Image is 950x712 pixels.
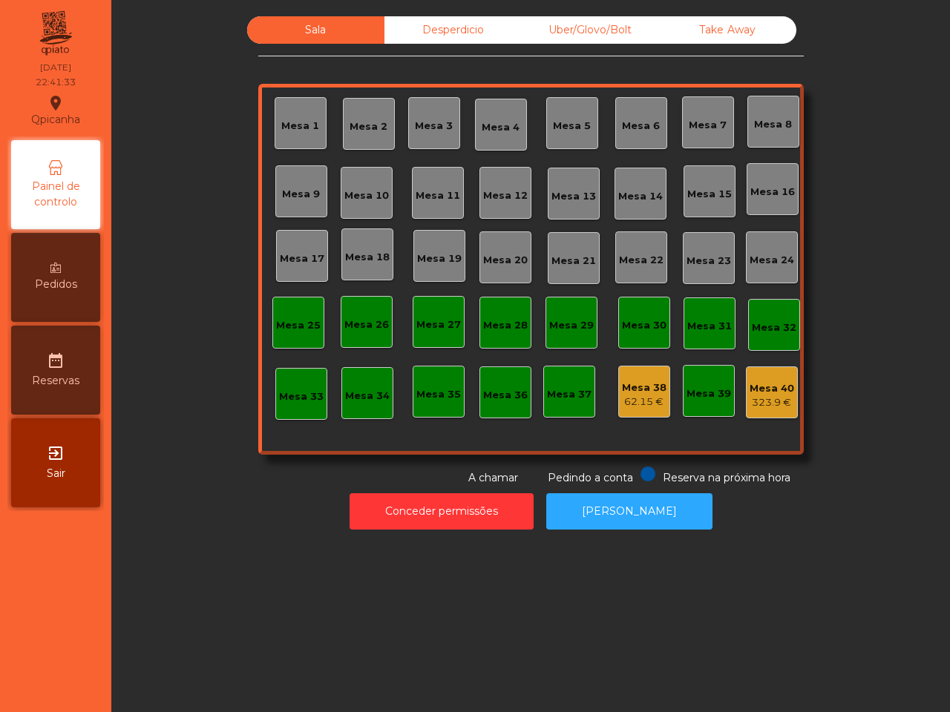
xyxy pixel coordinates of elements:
[282,187,320,202] div: Mesa 9
[619,253,664,268] div: Mesa 22
[483,318,528,333] div: Mesa 28
[345,250,390,265] div: Mesa 18
[549,318,594,333] div: Mesa 29
[622,395,666,409] div: 62.15 €
[415,119,453,133] div: Mesa 3
[483,188,528,203] div: Mesa 12
[687,187,732,202] div: Mesa 15
[622,318,666,333] div: Mesa 30
[548,471,633,484] span: Pedindo a conta
[687,386,731,401] div: Mesa 39
[622,380,666,395] div: Mesa 38
[37,7,73,59] img: qpiato
[663,471,790,484] span: Reserva na próxima hora
[754,117,792,132] div: Mesa 8
[31,92,80,129] div: Qpicanha
[36,76,76,89] div: 22:41:33
[483,253,528,268] div: Mesa 20
[47,94,65,112] i: location_on
[40,61,71,74] div: [DATE]
[750,253,794,268] div: Mesa 24
[547,387,592,402] div: Mesa 37
[350,119,387,134] div: Mesa 2
[344,188,389,203] div: Mesa 10
[553,119,591,133] div: Mesa 5
[482,120,520,135] div: Mesa 4
[350,493,534,530] button: Conceder permissões
[752,320,796,335] div: Mesa 32
[468,471,518,484] span: A chamar
[47,466,65,481] span: Sair
[618,189,663,204] div: Mesa 14
[750,395,794,410] div: 323.9 €
[750,185,795,200] div: Mesa 16
[750,381,794,396] div: Mesa 40
[416,188,460,203] div: Mesa 11
[15,179,96,210] span: Painel de controlo
[546,493,712,530] button: [PERSON_NAME]
[47,444,65,462] i: exit_to_app
[659,16,796,44] div: Take Away
[344,317,389,332] div: Mesa 26
[247,16,384,44] div: Sala
[280,251,324,266] div: Mesa 17
[689,118,727,133] div: Mesa 7
[687,319,732,334] div: Mesa 31
[417,251,462,266] div: Mesa 19
[551,189,596,204] div: Mesa 13
[522,16,659,44] div: Uber/Glovo/Bolt
[384,16,522,44] div: Desperdicio
[47,352,65,369] i: date_range
[416,317,461,332] div: Mesa 27
[279,389,324,404] div: Mesa 33
[35,277,77,292] span: Pedidos
[276,318,321,333] div: Mesa 25
[32,373,79,389] span: Reservas
[416,387,461,402] div: Mesa 35
[687,254,731,268] div: Mesa 23
[345,389,390,403] div: Mesa 34
[551,254,596,268] div: Mesa 21
[281,119,319,133] div: Mesa 1
[483,388,528,403] div: Mesa 36
[622,119,660,133] div: Mesa 6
